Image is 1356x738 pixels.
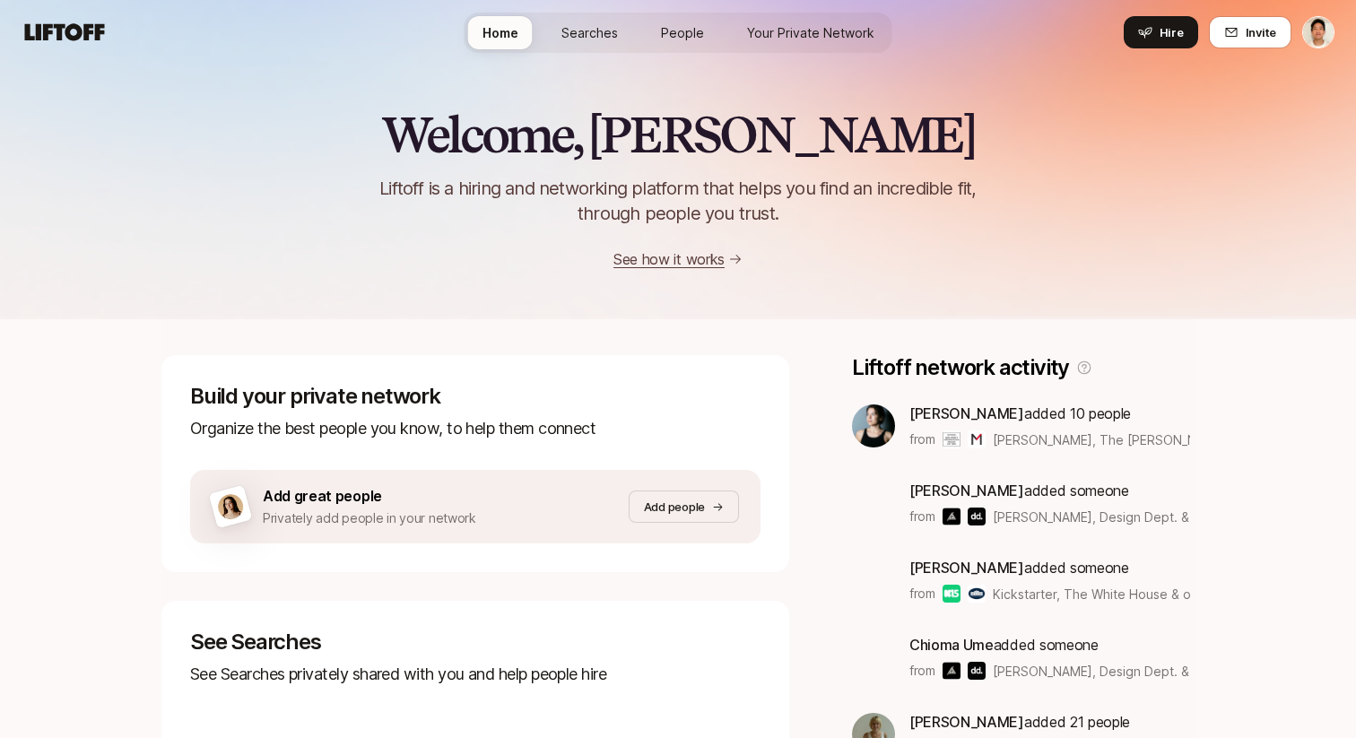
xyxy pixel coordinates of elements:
[968,508,986,525] img: Design Dept.
[1302,16,1334,48] button: Jeremy Chen
[909,402,1190,425] p: added 10 people
[909,479,1190,502] p: added someone
[190,629,761,655] p: See Searches
[993,508,1190,526] span: [PERSON_NAME], Design Dept. & others
[190,384,761,409] p: Build your private network
[909,506,935,527] p: from
[909,556,1190,579] p: added someone
[747,23,874,42] span: Your Private Network
[909,660,935,682] p: from
[190,416,761,441] p: Organize the best people you know, to help them connect
[357,176,999,226] p: Liftoff is a hiring and networking platform that helps you find an incredible fit, through people...
[909,636,994,654] span: Chioma Ume
[852,404,895,447] img: 539a6eb7_bc0e_4fa2_8ad9_ee091919e8d1.jpg
[909,583,935,604] p: from
[613,250,725,268] a: See how it works
[644,498,705,516] p: Add people
[968,585,986,603] img: The White House
[993,432,1351,447] span: [PERSON_NAME], The [PERSON_NAME] Foundation & others
[968,430,986,448] img: The Andrew W. Mellon Foundation
[629,491,739,523] button: Add people
[968,662,986,680] img: Design Dept.
[661,23,704,42] span: People
[909,429,935,450] p: from
[943,508,960,525] img: Penrose
[852,355,1069,380] p: Liftoff network activity
[1124,16,1198,48] button: Hire
[1303,17,1334,48] img: Jeremy Chen
[468,16,533,49] a: Home
[647,16,718,49] a: People
[561,23,618,42] span: Searches
[943,430,960,448] img: Artadia
[381,108,976,161] h2: Welcome, [PERSON_NAME]
[909,404,1024,422] span: [PERSON_NAME]
[993,662,1190,681] span: [PERSON_NAME], Design Dept. & others
[1209,16,1291,48] button: Invite
[943,662,960,680] img: Penrose
[547,16,632,49] a: Searches
[909,633,1190,656] p: added someone
[215,491,246,522] img: woman-on-brown-bg.png
[909,713,1024,731] span: [PERSON_NAME]
[1160,23,1184,41] span: Hire
[263,508,476,529] p: Privately add people in your network
[482,23,518,42] span: Home
[263,484,476,508] p: Add great people
[909,710,1181,734] p: added 21 people
[943,585,960,603] img: Kickstarter
[909,559,1024,577] span: [PERSON_NAME]
[993,586,1221,602] span: Kickstarter, The White House & others
[1246,23,1276,41] span: Invite
[733,16,889,49] a: Your Private Network
[909,482,1024,499] span: [PERSON_NAME]
[190,662,761,687] p: See Searches privately shared with you and help people hire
